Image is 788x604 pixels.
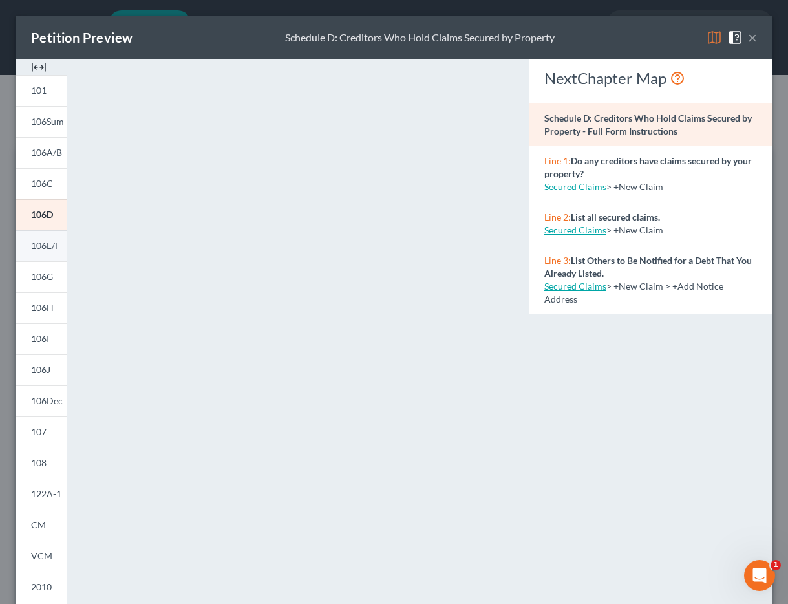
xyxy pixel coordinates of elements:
div: NextChapter Map [544,68,757,89]
a: 106Sum [16,106,67,137]
a: 106A/B [16,137,67,168]
strong: Do any creditors have claims secured by your property? [544,155,752,179]
img: map-eea8200ae884c6f1103ae1953ef3d486a96c86aabb227e865a55264e3737af1f.svg [707,30,722,45]
span: 101 [31,85,47,96]
img: help-close-5ba153eb36485ed6c1ea00a893f15db1cb9b99d6cae46e1a8edb6c62d00a1a76.svg [727,30,743,45]
a: 106Dec [16,385,67,416]
span: 106J [31,364,50,375]
span: VCM [31,550,52,561]
span: 106D [31,209,53,220]
span: 108 [31,457,47,468]
span: > +New Claim [606,224,663,235]
a: 106H [16,292,67,323]
span: Line 3: [544,255,571,266]
span: > +New Claim [606,181,663,192]
span: Line 1: [544,155,571,166]
a: 106D [16,199,67,230]
img: expand-e0f6d898513216a626fdd78e52531dac95497ffd26381d4c15ee2fc46db09dca.svg [31,59,47,75]
span: 106E/F [31,240,60,251]
a: CM [16,510,67,541]
span: 106Dec [31,395,63,406]
a: 106E/F [16,230,67,261]
a: 106J [16,354,67,385]
span: 106H [31,302,54,313]
span: 107 [31,426,47,437]
a: Secured Claims [544,181,606,192]
div: Petition Preview [31,28,133,47]
iframe: Intercom live chat [744,560,775,591]
strong: Schedule D: Creditors Who Hold Claims Secured by Property - Full Form Instructions [544,113,752,136]
a: Secured Claims [544,224,606,235]
a: 122A-1 [16,479,67,510]
strong: List all secured claims. [571,211,660,222]
a: 106I [16,323,67,354]
span: 106Sum [31,116,64,127]
div: Schedule D: Creditors Who Hold Claims Secured by Property [285,30,555,45]
a: VCM [16,541,67,572]
strong: List Others to Be Notified for a Debt That You Already Listed. [544,255,752,279]
span: 2010 [31,581,52,592]
a: 107 [16,416,67,448]
span: 122A-1 [31,488,61,499]
span: Line 2: [544,211,571,222]
a: 106G [16,261,67,292]
span: CM [31,519,46,530]
span: 106A/B [31,147,62,158]
span: 106G [31,271,53,282]
span: 106I [31,333,49,344]
span: 1 [771,560,781,570]
a: 108 [16,448,67,479]
a: 101 [16,75,67,106]
button: × [748,30,757,45]
a: Secured Claims [544,281,606,292]
a: 2010 [16,572,67,603]
span: > +New Claim > +Add Notice Address [544,281,723,305]
span: 106C [31,178,53,189]
a: 106C [16,168,67,199]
